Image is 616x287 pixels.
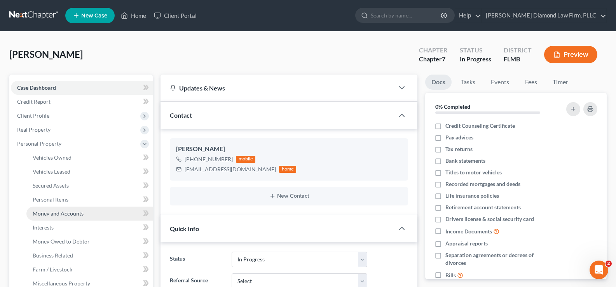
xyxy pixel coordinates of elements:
label: Status [166,252,227,267]
input: Search by name... [371,8,442,23]
span: Retirement account statements [445,204,521,211]
a: Fees [518,75,543,90]
a: Secured Assets [26,179,153,193]
span: Recorded mortgages and deeds [445,180,520,188]
a: Docs [425,75,452,90]
a: Farm / Livestock [26,263,153,277]
span: Drivers license & social security card [445,215,534,223]
a: Tasks [455,75,482,90]
strong: 0% Completed [435,103,470,110]
div: District [504,46,532,55]
span: Life insurance policies [445,192,499,200]
a: Case Dashboard [11,81,153,95]
a: Home [117,9,150,23]
a: [PERSON_NAME] Diamond Law Firm, PLLC [482,9,606,23]
span: Client Profile [17,112,49,119]
div: Status [460,46,491,55]
span: Quick Info [170,225,199,232]
a: Client Portal [150,9,201,23]
span: Titles to motor vehicles [445,169,502,176]
span: Appraisal reports [445,240,488,247]
span: Money Owed to Debtor [33,238,90,245]
a: Events [485,75,515,90]
span: Real Property [17,126,51,133]
span: Miscellaneous Property [33,280,90,287]
a: Interests [26,221,153,235]
span: Tax returns [445,145,473,153]
span: Contact [170,111,192,119]
span: Personal Property [17,140,61,147]
div: Chapter [419,55,447,64]
span: Secured Assets [33,182,69,189]
div: Updates & News [170,84,385,92]
span: Bills [445,271,456,279]
span: Vehicles Owned [33,154,72,161]
span: [PERSON_NAME] [9,49,83,60]
button: Preview [544,46,597,63]
a: Business Related [26,249,153,263]
span: Separation agreements or decrees of divorces [445,251,555,267]
span: 2 [606,261,612,267]
a: Money and Accounts [26,207,153,221]
div: Chapter [419,46,447,55]
span: Personal Items [33,196,68,203]
div: FLMB [504,55,532,64]
span: Credit Counseling Certificate [445,122,515,130]
a: Timer [546,75,574,90]
a: Help [455,9,481,23]
span: Business Related [33,252,73,259]
div: [PERSON_NAME] [176,144,402,154]
div: home [279,166,296,173]
button: New Contact [176,193,402,199]
span: Case Dashboard [17,84,56,91]
span: Vehicles Leased [33,168,70,175]
a: Money Owed to Debtor [26,235,153,249]
span: Farm / Livestock [33,266,72,273]
span: Bank statements [445,157,485,165]
iframe: Intercom live chat [590,261,608,279]
a: Credit Report [11,95,153,109]
span: Credit Report [17,98,51,105]
a: Vehicles Owned [26,151,153,165]
div: mobile [236,156,255,163]
span: Interests [33,224,54,231]
span: Money and Accounts [33,210,84,217]
span: Income Documents [445,228,492,235]
span: New Case [81,13,107,19]
div: In Progress [460,55,491,64]
div: [EMAIL_ADDRESS][DOMAIN_NAME] [185,165,276,173]
a: Vehicles Leased [26,165,153,179]
div: [PHONE_NUMBER] [185,155,233,163]
span: 7 [442,55,445,63]
a: Personal Items [26,193,153,207]
span: Pay advices [445,134,473,141]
